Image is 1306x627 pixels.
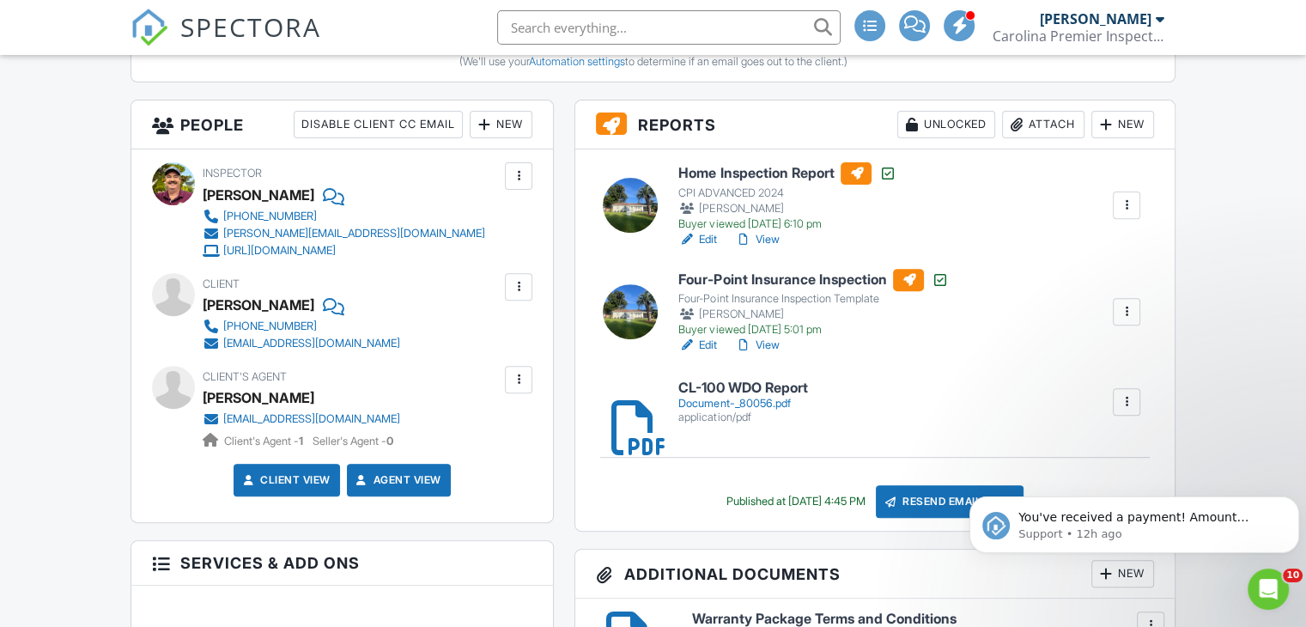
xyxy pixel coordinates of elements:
a: Automation settings [528,55,624,68]
div: application/pdf [678,411,807,424]
div: Document-_80056.pdf [678,397,807,411]
div: [PHONE_NUMBER] [223,320,317,333]
span: Seller's Agent - [313,435,393,447]
div: Four-Point Insurance Inspection Template [678,292,948,306]
div: Published at [DATE] 4:45 PM [726,495,866,508]
div: [PERSON_NAME] [203,292,314,318]
a: View [734,337,779,354]
div: [PERSON_NAME][EMAIL_ADDRESS][DOMAIN_NAME] [223,227,485,240]
a: Four-Point Insurance Inspection Four-Point Insurance Inspection Template [PERSON_NAME] Buyer view... [678,269,948,338]
span: Client [203,277,240,290]
a: SPECTORA [131,23,321,59]
iframe: Intercom notifications message [963,460,1306,581]
h6: Four-Point Insurance Inspection [678,269,948,291]
div: Buyer viewed [DATE] 6:10 pm [678,217,896,231]
div: (We'll use your to determine if an email goes out to the client.) [144,55,1162,69]
div: Buyer viewed [DATE] 5:01 pm [678,323,948,337]
img: The Best Home Inspection Software - Spectora [131,9,168,46]
h6: Warranty Package Terms and Conditions [692,612,1153,627]
a: [EMAIL_ADDRESS][DOMAIN_NAME] [203,411,400,428]
h6: CL-100 WDO Report [678,380,807,396]
div: CPI ADVANCED 2024 [678,186,896,200]
h3: People [131,100,553,149]
div: Unlocked [897,111,995,138]
div: New [1091,111,1154,138]
div: [PERSON_NAME] [678,200,896,217]
a: [PHONE_NUMBER] [203,208,485,225]
h6: Home Inspection Report [678,162,896,185]
a: [PHONE_NUMBER] [203,318,400,335]
div: [PERSON_NAME] [1040,10,1151,27]
div: [EMAIL_ADDRESS][DOMAIN_NAME] [223,412,400,426]
span: SPECTORA [180,9,321,45]
div: [PERSON_NAME] [678,306,948,323]
span: 10 [1283,569,1303,582]
div: [PHONE_NUMBER] [223,210,317,223]
div: Resend Email/Text [876,485,1024,518]
div: [URL][DOMAIN_NAME] [223,244,336,258]
h3: Additional Documents [575,550,1175,599]
div: [EMAIL_ADDRESS][DOMAIN_NAME] [223,337,400,350]
div: Attach [1002,111,1084,138]
span: Client's Agent [203,370,287,383]
a: Client View [240,472,331,489]
a: Edit [678,231,717,248]
strong: 1 [299,435,303,447]
a: CL-100 WDO Report Document-_80056.pdf application/pdf [678,380,807,424]
a: Edit [678,337,717,354]
div: New [470,111,532,138]
input: Search everything... [497,10,841,45]
iframe: Intercom live chat [1248,569,1289,610]
div: Carolina Premier Inspections LLC [993,27,1164,45]
a: [URL][DOMAIN_NAME] [203,242,485,259]
a: [PERSON_NAME][EMAIL_ADDRESS][DOMAIN_NAME] [203,225,485,242]
span: Inspector [203,167,262,180]
h3: Reports [575,100,1175,149]
div: [PERSON_NAME] [203,182,314,208]
strong: 0 [386,435,393,447]
a: Home Inspection Report CPI ADVANCED 2024 [PERSON_NAME] Buyer viewed [DATE] 6:10 pm [678,162,896,231]
a: [PERSON_NAME] [203,385,314,411]
a: Agent View [353,472,441,489]
h3: Services & Add ons [131,541,553,586]
span: Client's Agent - [224,435,306,447]
a: View [734,231,779,248]
div: Disable Client CC Email [294,111,463,138]
a: [EMAIL_ADDRESS][DOMAIN_NAME] [203,335,400,352]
